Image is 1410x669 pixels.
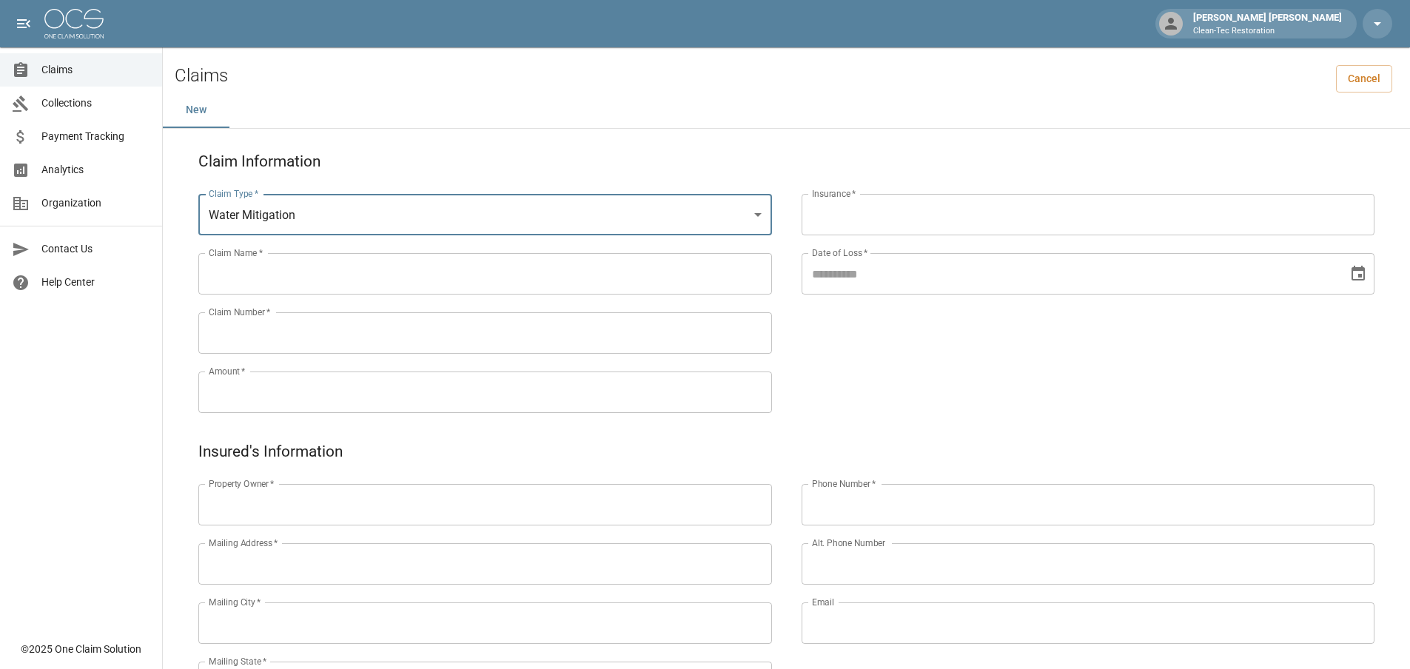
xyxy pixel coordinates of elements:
span: Help Center [41,275,150,290]
label: Amount [209,365,246,377]
label: Claim Name [209,246,263,259]
button: New [163,93,229,128]
span: Organization [41,195,150,211]
label: Claim Type [209,187,258,200]
label: Alt. Phone Number [812,537,885,549]
img: ocs-logo-white-transparent.png [44,9,104,38]
div: dynamic tabs [163,93,1410,128]
div: [PERSON_NAME] [PERSON_NAME] [1187,10,1348,37]
button: open drawer [9,9,38,38]
label: Insurance [812,187,856,200]
p: Clean-Tec Restoration [1193,25,1342,38]
a: Cancel [1336,65,1392,93]
label: Property Owner [209,477,275,490]
div: © 2025 One Claim Solution [21,642,141,656]
label: Mailing City [209,596,261,608]
label: Mailing Address [209,537,278,549]
label: Claim Number [209,306,270,318]
button: Choose date [1343,259,1373,289]
label: Mailing State [209,655,266,668]
label: Email [812,596,834,608]
span: Payment Tracking [41,129,150,144]
label: Date of Loss [812,246,867,259]
h2: Claims [175,65,228,87]
span: Claims [41,62,150,78]
label: Phone Number [812,477,876,490]
span: Analytics [41,162,150,178]
div: Water Mitigation [198,194,772,235]
span: Collections [41,95,150,111]
span: Contact Us [41,241,150,257]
